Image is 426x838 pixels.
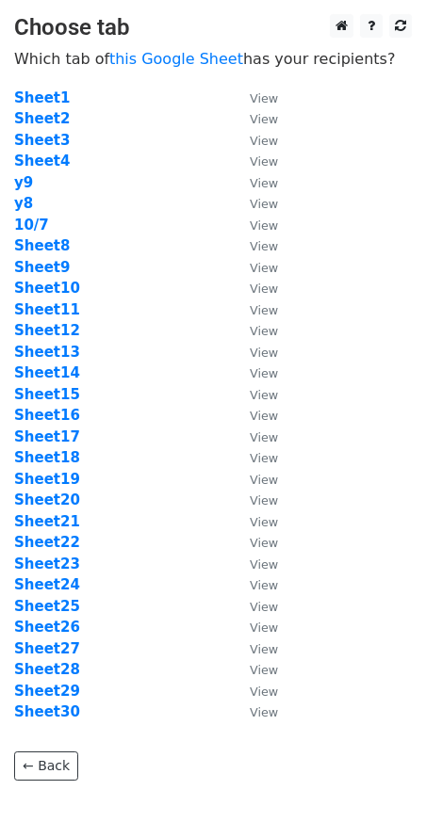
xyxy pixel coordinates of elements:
a: View [231,619,278,636]
strong: Sheet1 [14,89,70,106]
a: View [231,280,278,297]
small: View [250,366,278,380]
a: View [231,556,278,572]
small: View [250,112,278,126]
small: View [250,346,278,360]
a: Sheet15 [14,386,80,403]
a: View [231,386,278,403]
a: ← Back [14,751,78,781]
h3: Choose tab [14,14,412,41]
a: Sheet22 [14,534,80,551]
a: View [231,259,278,276]
a: View [231,598,278,615]
small: View [250,663,278,677]
a: Sheet3 [14,132,70,149]
a: Sheet21 [14,513,80,530]
a: View [231,428,278,445]
strong: Sheet14 [14,364,80,381]
a: View [231,344,278,361]
small: View [250,685,278,699]
a: View [231,132,278,149]
small: View [250,134,278,148]
a: View [231,89,278,106]
small: View [250,324,278,338]
a: View [231,492,278,508]
a: View [231,174,278,191]
small: View [250,303,278,317]
a: this Google Sheet [109,50,243,68]
strong: Sheet23 [14,556,80,572]
a: Sheet27 [14,640,80,657]
a: View [231,640,278,657]
a: View [231,217,278,234]
a: Sheet9 [14,259,70,276]
small: View [250,197,278,211]
small: View [250,176,278,190]
a: View [231,471,278,488]
a: View [231,661,278,678]
a: Sheet4 [14,153,70,169]
a: Sheet29 [14,683,80,700]
a: Sheet11 [14,301,80,318]
a: Sheet30 [14,703,80,720]
a: View [231,110,278,127]
a: y9 [14,174,33,191]
a: Sheet8 [14,237,70,254]
a: Sheet20 [14,492,80,508]
a: View [231,513,278,530]
small: View [250,473,278,487]
a: Sheet2 [14,110,70,127]
strong: Sheet13 [14,344,80,361]
small: View [250,261,278,275]
a: View [231,237,278,254]
a: Sheet10 [14,280,80,297]
a: 10/7 [14,217,49,234]
small: View [250,154,278,169]
a: Sheet26 [14,619,80,636]
small: View [250,409,278,423]
a: View [231,322,278,339]
p: Which tab of has your recipients? [14,49,412,69]
a: Sheet17 [14,428,80,445]
small: View [250,557,278,572]
small: View [250,388,278,402]
a: View [231,364,278,381]
a: Sheet12 [14,322,80,339]
a: View [231,576,278,593]
small: View [250,451,278,465]
a: Sheet24 [14,576,80,593]
strong: Sheet16 [14,407,80,424]
small: View [250,600,278,614]
a: View [231,195,278,212]
a: Sheet19 [14,471,80,488]
a: View [231,534,278,551]
small: View [250,642,278,656]
a: View [231,683,278,700]
small: View [250,218,278,233]
small: View [250,282,278,296]
a: Sheet28 [14,661,80,678]
small: View [250,536,278,550]
a: Sheet25 [14,598,80,615]
small: View [250,430,278,444]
